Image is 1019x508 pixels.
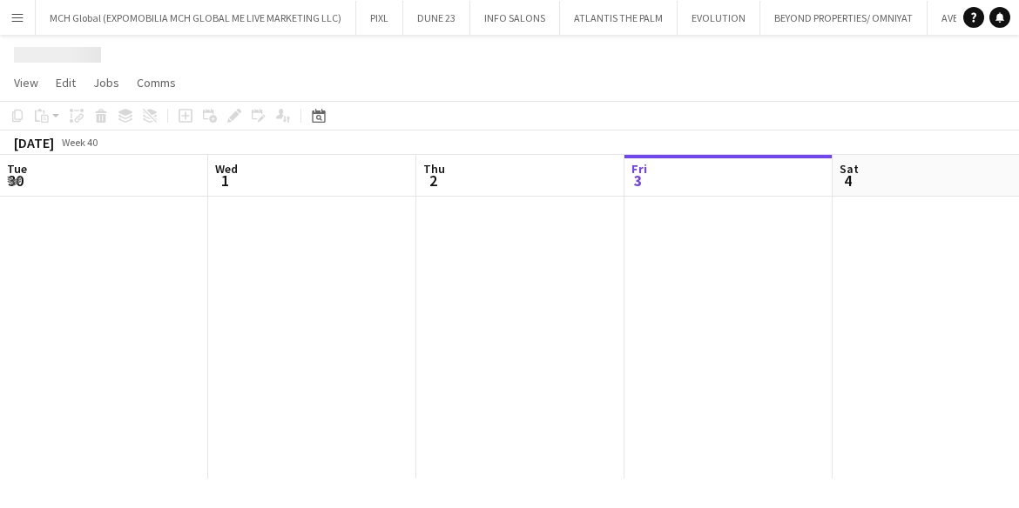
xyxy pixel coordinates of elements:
[629,170,647,190] span: 3
[130,71,183,94] a: Comms
[470,1,560,35] button: INFO SALONS
[137,75,176,90] span: Comms
[49,71,83,94] a: Edit
[86,71,126,94] a: Jobs
[678,1,760,35] button: EVOLUTION
[14,134,54,151] div: [DATE]
[423,161,445,177] span: Thu
[403,1,470,35] button: DUNE 23
[215,161,238,177] span: Wed
[57,136,101,149] span: Week 40
[631,161,647,177] span: Fri
[213,170,238,190] span: 1
[7,71,45,94] a: View
[36,1,356,35] button: MCH Global (EXPOMOBILIA MCH GLOBAL ME LIVE MARKETING LLC)
[7,161,27,177] span: Tue
[56,75,76,90] span: Edit
[4,170,27,190] span: 30
[760,1,928,35] button: BEYOND PROPERTIES/ OMNIYAT
[93,75,119,90] span: Jobs
[356,1,403,35] button: PIXL
[421,170,445,190] span: 2
[840,161,859,177] span: Sat
[560,1,678,35] button: ATLANTIS THE PALM
[14,75,38,90] span: View
[837,170,859,190] span: 4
